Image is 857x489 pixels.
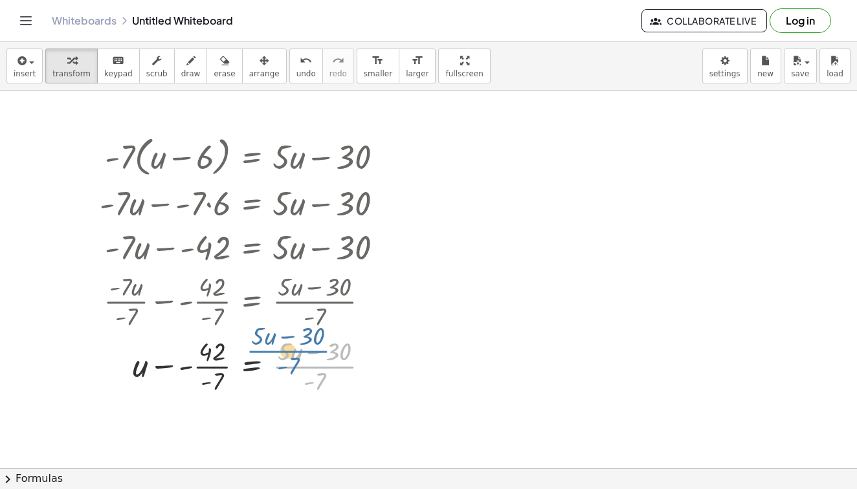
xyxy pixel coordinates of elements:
[641,9,767,32] button: Collaborate Live
[399,49,436,83] button: format_sizelarger
[6,49,43,83] button: insert
[411,53,423,69] i: format_size
[709,69,740,78] span: settings
[206,49,242,83] button: erase
[242,49,287,83] button: arrange
[332,53,344,69] i: redo
[791,69,809,78] span: save
[112,53,124,69] i: keyboard
[289,49,323,83] button: undoundo
[97,49,140,83] button: keyboardkeypad
[146,69,168,78] span: scrub
[16,10,36,31] button: Toggle navigation
[819,49,851,83] button: load
[770,8,831,33] button: Log in
[174,49,208,83] button: draw
[372,53,384,69] i: format_size
[322,49,354,83] button: redoredo
[364,69,392,78] span: smaller
[104,69,133,78] span: keypad
[214,69,235,78] span: erase
[249,69,280,78] span: arrange
[757,69,774,78] span: new
[750,49,781,83] button: new
[52,14,117,27] a: Whiteboards
[784,49,817,83] button: save
[139,49,175,83] button: scrub
[357,49,399,83] button: format_sizesmaller
[45,49,98,83] button: transform
[652,15,756,27] span: Collaborate Live
[827,69,843,78] span: load
[296,69,316,78] span: undo
[300,53,312,69] i: undo
[702,49,748,83] button: settings
[329,69,347,78] span: redo
[406,69,428,78] span: larger
[181,69,201,78] span: draw
[438,49,490,83] button: fullscreen
[14,69,36,78] span: insert
[445,69,483,78] span: fullscreen
[52,69,91,78] span: transform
